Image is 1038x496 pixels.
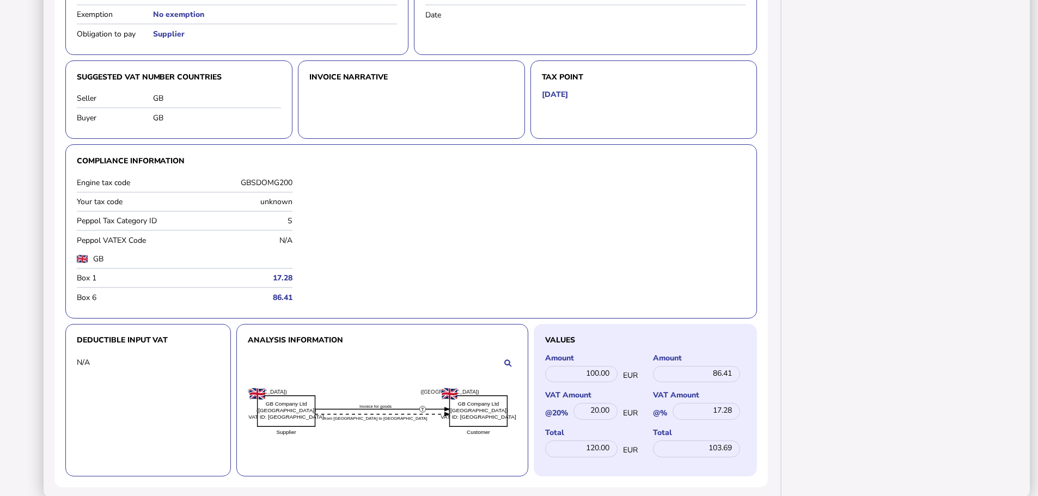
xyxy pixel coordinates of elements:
[545,366,618,383] div: 100.00
[77,9,153,20] label: Exemption
[653,353,746,363] label: Amount
[187,273,292,283] h5: 17.28
[77,273,182,283] label: Box 1
[77,197,182,207] label: Your tax code
[248,335,517,345] h3: Analysis information
[77,335,219,345] h3: Deductible input VAT
[441,414,516,420] text: VAT ID: [GEOGRAPHIC_DATA]
[77,235,182,246] label: Peppol VATEX Code
[257,407,316,413] text: ([GEOGRAPHIC_DATA])
[421,406,424,412] text: T
[77,29,153,39] label: Obligation to pay
[542,89,568,100] h5: [DATE]
[77,113,153,123] label: Buyer
[545,440,618,457] div: 120.00
[77,72,281,82] h3: Suggested VAT number countries
[187,292,292,303] h5: 86.41
[623,370,638,381] span: EUR
[545,353,638,363] label: Amount
[545,408,568,418] label: @20%
[153,29,397,39] h5: Supplier
[653,366,740,383] div: 86.41
[153,113,281,123] div: GB
[545,427,638,438] label: Total
[653,440,740,457] div: 103.69
[309,72,514,82] h3: Invoice narrative
[77,93,153,103] label: Seller
[542,72,746,82] h3: Tax point
[187,216,292,226] div: S
[653,408,667,418] label: @%
[77,357,153,368] div: N/A
[673,403,740,420] div: 17.28
[359,404,392,409] textpath: Invoice for goods
[249,414,325,420] text: VAT ID: [GEOGRAPHIC_DATA]
[623,408,638,418] span: EUR
[77,177,182,188] label: Engine tax code
[153,9,397,20] h5: No exemption
[77,255,88,263] img: gb.png
[653,390,746,400] label: VAT Amount
[77,292,182,303] label: Box 6
[458,401,499,407] text: GB Company Ltd
[467,429,491,435] text: Customer
[425,10,502,20] label: Date
[266,401,307,407] text: GB Company Ltd
[449,407,508,413] text: ([GEOGRAPHIC_DATA])
[324,416,428,421] textpath: from [GEOGRAPHIC_DATA] to [GEOGRAPHIC_DATA]
[653,427,746,438] label: Total
[77,216,182,226] label: Peppol Tax Category ID
[228,388,287,395] text: ([GEOGRAPHIC_DATA])
[545,335,746,345] h3: Values
[187,177,292,188] div: GBSDOMG200
[187,197,292,207] div: unknown
[93,254,207,264] label: GB
[153,93,281,103] div: GB
[77,156,746,166] h3: Compliance information
[420,388,479,395] text: ([GEOGRAPHIC_DATA])
[545,390,638,400] label: VAT Amount
[187,235,292,246] div: N/A
[277,429,297,435] text: Supplier
[573,403,618,420] div: 20.00
[623,445,638,455] span: EUR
